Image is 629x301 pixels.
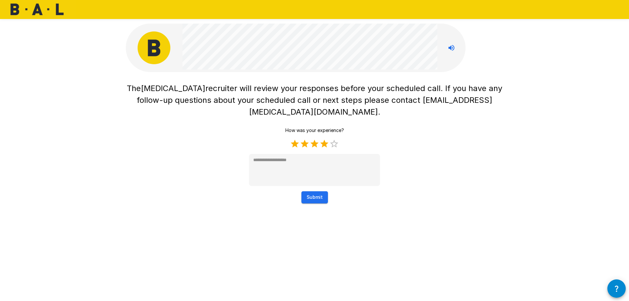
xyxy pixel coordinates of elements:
img: bal_avatar.png [138,31,170,64]
button: Submit [301,191,328,203]
span: recruiter will review your responses before your scheduled call. If you have any follow-up questi... [137,84,505,117]
span: [MEDICAL_DATA] [141,84,205,93]
p: How was your experience? [285,127,344,134]
button: Stop reading questions aloud [445,41,458,54]
span: The [127,84,141,93]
